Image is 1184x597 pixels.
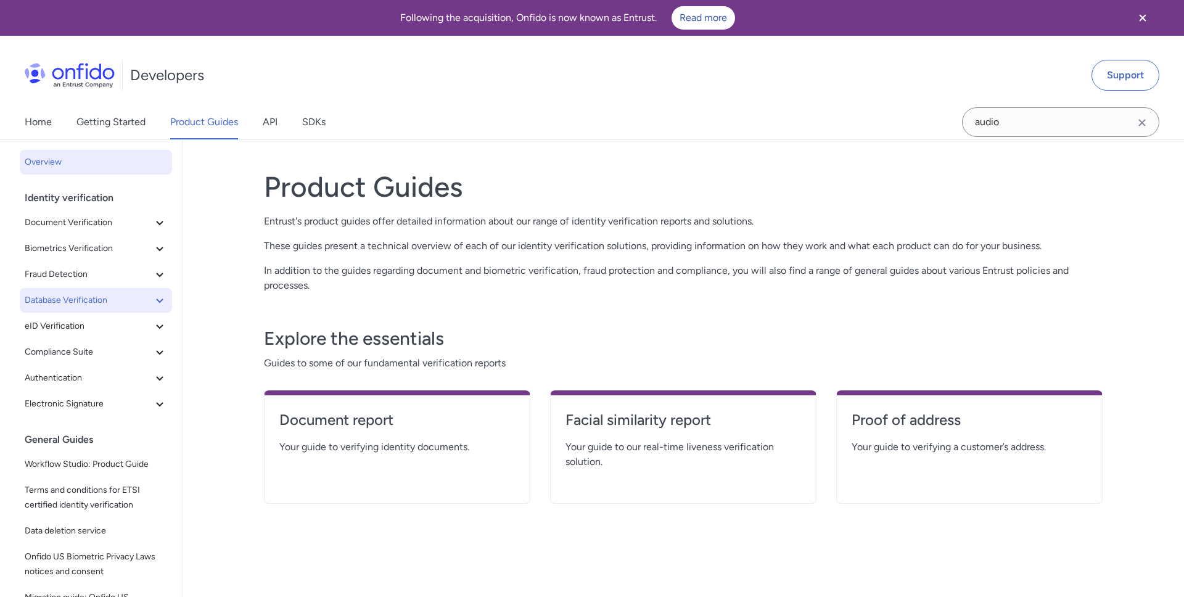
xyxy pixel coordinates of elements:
[302,105,326,139] a: SDKs
[263,105,277,139] a: API
[264,326,1103,351] h3: Explore the essentials
[264,214,1103,229] p: Entrust's product guides offer detailed information about our range of identity verification repo...
[852,410,1087,440] a: Proof of address
[20,150,172,175] a: Overview
[565,410,801,430] h4: Facial similarity report
[1091,60,1159,91] a: Support
[565,410,801,440] a: Facial similarity report
[25,427,177,452] div: General Guides
[25,215,152,230] span: Document Verification
[25,241,152,256] span: Biometrics Verification
[25,483,167,513] span: Terms and conditions for ETSI certified identity verification
[672,6,735,30] a: Read more
[25,371,152,385] span: Authentication
[279,410,515,430] h4: Document report
[264,263,1103,293] p: In addition to the guides regarding document and biometric verification, fraud protection and com...
[20,545,172,584] a: Onfido US Biometric Privacy Laws notices and consent
[962,107,1159,137] input: Onfido search input field
[264,170,1103,204] h1: Product Guides
[25,186,177,210] div: Identity verification
[20,519,172,543] a: Data deletion service
[25,550,167,579] span: Onfido US Biometric Privacy Laws notices and consent
[20,366,172,390] button: Authentication
[279,410,515,440] a: Document report
[20,262,172,287] button: Fraud Detection
[264,356,1103,371] span: Guides to some of our fundamental verification reports
[25,105,52,139] a: Home
[20,210,172,235] button: Document Verification
[25,63,115,88] img: Onfido Logo
[20,340,172,364] button: Compliance Suite
[170,105,238,139] a: Product Guides
[1135,115,1149,130] svg: Clear search field button
[15,6,1120,30] div: Following the acquisition, Onfido is now known as Entrust.
[852,440,1087,455] span: Your guide to verifying a customer’s address.
[25,155,167,170] span: Overview
[25,457,167,472] span: Workflow Studio: Product Guide
[130,65,204,85] h1: Developers
[20,452,172,477] a: Workflow Studio: Product Guide
[565,440,801,469] span: Your guide to our real-time liveness verification solution.
[20,392,172,416] button: Electronic Signature
[1120,2,1165,33] button: Close banner
[25,345,152,360] span: Compliance Suite
[25,524,167,538] span: Data deletion service
[20,288,172,313] button: Database Verification
[1135,10,1150,25] svg: Close banner
[20,236,172,261] button: Biometrics Verification
[20,478,172,517] a: Terms and conditions for ETSI certified identity verification
[25,397,152,411] span: Electronic Signature
[852,410,1087,430] h4: Proof of address
[25,293,152,308] span: Database Verification
[20,314,172,339] button: eID Verification
[25,267,152,282] span: Fraud Detection
[279,440,515,455] span: Your guide to verifying identity documents.
[264,239,1103,253] p: These guides present a technical overview of each of our identity verification solutions, providi...
[25,319,152,334] span: eID Verification
[76,105,146,139] a: Getting Started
